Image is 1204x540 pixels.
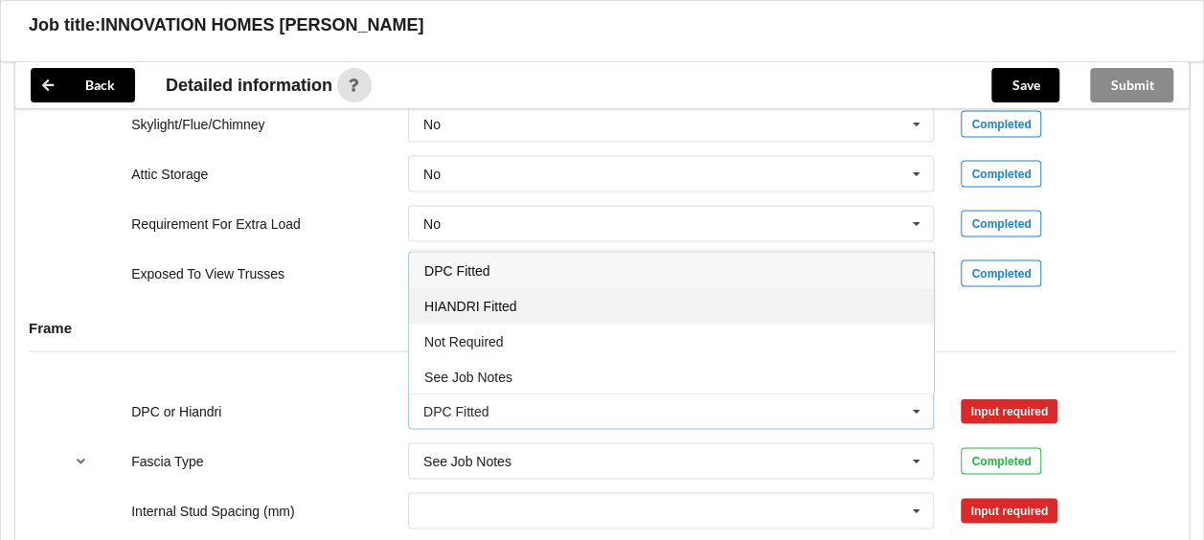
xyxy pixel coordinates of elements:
span: Detailed information [166,77,332,94]
div: Input required [961,398,1057,423]
div: Completed [961,160,1041,187]
button: Save [991,68,1059,102]
button: reference-toggle [62,443,100,478]
div: No [423,216,441,230]
div: Completed [961,210,1041,236]
label: Exposed To View Trusses [131,265,284,281]
span: DPC Fitted [424,262,489,278]
label: Requirement For Extra Load [131,215,301,231]
label: Skylight/Flue/Chimney [131,116,264,131]
label: Attic Storage [131,166,208,181]
h3: Job title: [29,14,101,36]
label: DPC or Hiandri [131,403,221,418]
span: Not Required [424,333,504,349]
div: Completed [961,259,1041,286]
div: No [423,117,441,130]
div: Input required [961,498,1057,523]
h3: INNOVATION HOMES [PERSON_NAME] [101,14,423,36]
div: Completed [961,110,1041,137]
label: Fascia Type [131,453,203,468]
span: See Job Notes [424,369,512,384]
div: Completed [961,447,1041,474]
div: No [423,167,441,180]
h4: Frame [29,318,1175,336]
div: See Job Notes [423,454,511,467]
button: Back [31,68,135,102]
label: Internal Stud Spacing (mm) [131,503,294,518]
span: HIANDRI Fitted [424,298,516,313]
